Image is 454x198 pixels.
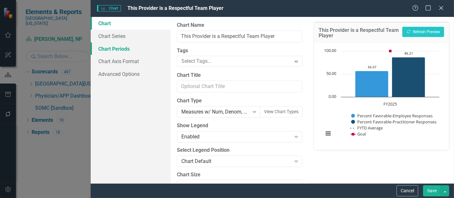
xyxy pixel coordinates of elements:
[91,30,170,42] a: Chart Series
[181,158,291,165] div: Chart Default
[260,106,303,117] button: View Chart Types
[357,113,433,119] text: Percent Favorable-Employee Responses
[357,131,366,137] text: Goal
[397,185,418,196] button: Cancel
[319,27,399,39] h3: This Provider is a Respectful Team Player
[351,113,433,119] button: Show Percent Favorable-Employee Responses
[97,5,121,11] span: Chart
[127,5,223,11] span: This Provider is a Respectful Team Player
[351,119,437,125] button: Show Percent Favorable-Practitioner Responses
[177,47,302,55] label: Tags
[326,70,336,76] text: 50.00
[324,129,333,138] button: View chart menu, Chart
[389,63,391,65] g: FYTD Average, series 3 of 4. Line with 1 data point.
[329,93,336,99] text: 0.00
[177,171,302,179] label: Chart Size
[177,122,302,129] label: Show Legend
[320,48,443,143] div: Chart. Highcharts interactive chart.
[355,71,388,97] path: FY2025, 56.57. Percent Favorable-Employee Responses.
[357,125,383,131] text: FYTD Average
[177,81,302,92] input: Optional Chart Title
[181,182,291,189] div: Medium
[181,108,249,116] div: Measures w/ Num, Denom, and Rate
[357,119,436,125] text: Percent Favorable-Practitioner Responses
[405,51,413,55] text: 86.21
[320,48,443,143] svg: Interactive chart
[389,50,391,52] path: FY2025, 100. Goal.
[177,97,302,105] label: Chart Type
[392,57,425,97] g: Percent Favorable-Practitioner Responses, series 2 of 4. Bar series with 1 bar.
[351,125,383,131] button: Show FYTD Average
[355,71,388,97] g: Percent Favorable-Employee Responses, series 1 of 4. Bar series with 1 bar.
[368,65,376,69] text: 56.57
[402,27,444,37] button: Refresh Preview
[91,55,170,68] a: Chart Axis Format
[392,57,425,97] path: FY2025, 86.21. Percent Favorable-Practitioner Responses.
[177,22,302,29] label: Chart Name
[389,50,391,52] g: Goal, series 4 of 4. Line with 1 data point.
[351,131,366,137] button: Show Goal
[91,42,170,55] a: Chart Periods
[91,17,170,30] a: Chart
[423,185,441,196] button: Save
[177,72,302,79] label: Chart Title
[181,133,291,140] div: Enabled
[324,48,336,53] text: 100.00
[91,68,170,80] a: Advanced Options
[383,101,397,107] text: FY2025
[177,147,302,154] label: Select Legend Position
